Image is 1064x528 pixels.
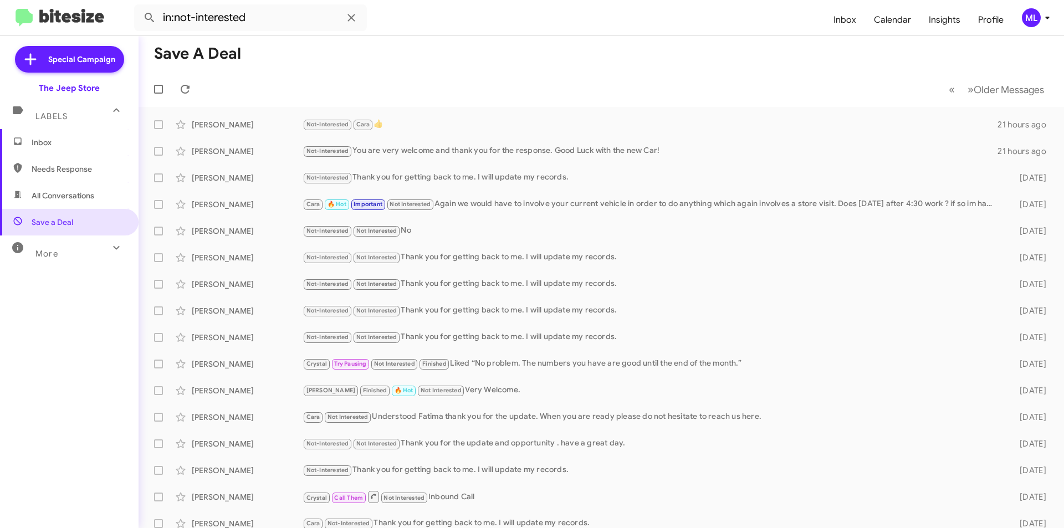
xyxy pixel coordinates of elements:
div: [PERSON_NAME] [192,358,303,370]
div: You are very welcome and thank you for the response. Good Luck with the new Car! [303,145,997,157]
div: Understood Fatima thank you for the update. When you are ready please do not hesitate to reach us... [303,411,1002,423]
div: No [303,224,1002,237]
span: Not-Interested [306,307,349,314]
span: Try Pausing [334,360,366,367]
span: Cara [306,413,320,421]
span: Cara [356,121,370,128]
span: Not Interested [390,201,431,208]
span: Finished [363,387,387,394]
span: Not Interested [421,387,462,394]
span: Not Interested [383,494,424,501]
div: Liked “No problem. The numbers you have are good until the end of the month.” [303,357,1002,370]
div: [DATE] [1002,305,1055,316]
input: Search [134,4,367,31]
span: Inbox [32,137,126,148]
div: [PERSON_NAME] [192,199,303,210]
div: ML [1022,8,1041,27]
span: Not-Interested [306,254,349,261]
span: » [968,83,974,96]
span: 🔥 Hot [328,201,346,208]
h1: Save a Deal [154,45,241,63]
span: All Conversations [32,190,94,201]
span: Not-Interested [306,440,349,447]
span: Not Interested [328,413,369,421]
div: Thank you for getting back to me. I will update my records. [303,171,1002,184]
div: [DATE] [1002,199,1055,210]
span: 🔥 Hot [395,387,413,394]
a: Inbox [825,4,865,36]
div: [DATE] [1002,279,1055,290]
span: Not Interested [356,307,397,314]
div: [PERSON_NAME] [192,252,303,263]
span: Not Interested [356,440,397,447]
span: Labels [35,111,68,121]
div: [DATE] [1002,491,1055,503]
span: Not-Interested [306,334,349,341]
div: Thank you for getting back to me. I will update my records. [303,331,1002,344]
span: More [35,249,58,259]
div: [DATE] [1002,412,1055,423]
div: The Jeep Store [39,83,100,94]
span: Finished [422,360,447,367]
span: Not-Interested [306,174,349,181]
span: Call Them [334,494,363,501]
span: [PERSON_NAME] [306,387,356,394]
span: Cara [306,201,320,208]
div: [DATE] [1002,252,1055,263]
div: [PERSON_NAME] [192,119,303,130]
span: Not-Interested [306,121,349,128]
a: Calendar [865,4,920,36]
div: [PERSON_NAME] [192,412,303,423]
span: Not-Interested [328,520,370,527]
div: [PERSON_NAME] [192,465,303,476]
button: ML [1012,8,1052,27]
div: [DATE] [1002,438,1055,449]
span: Crystal [306,360,327,367]
div: [PERSON_NAME] [192,172,303,183]
span: Not-Interested [306,227,349,234]
button: Previous [942,78,961,101]
div: [PERSON_NAME] [192,491,303,503]
div: [DATE] [1002,465,1055,476]
span: Not Interested [356,227,397,234]
div: Thank you for getting back to me. I will update my records. [303,278,1002,290]
a: Insights [920,4,969,36]
div: Thank you for getting back to me. I will update my records. [303,251,1002,264]
a: Profile [969,4,1012,36]
div: [PERSON_NAME] [192,438,303,449]
nav: Page navigation example [943,78,1051,101]
div: [DATE] [1002,172,1055,183]
span: Older Messages [974,84,1044,96]
span: Special Campaign [48,54,115,65]
span: Important [354,201,382,208]
span: Not-Interested [306,147,349,155]
span: Not-Interested [306,467,349,474]
div: [DATE] [1002,332,1055,343]
span: Not Interested [356,254,397,261]
div: Thank you for the update and opportunity . have a great day. [303,437,1002,450]
div: 21 hours ago [997,119,1055,130]
span: Not Interested [374,360,415,367]
div: [DATE] [1002,385,1055,396]
div: Inbound Call [303,490,1002,504]
div: Very Welcome. [303,384,1002,397]
span: « [949,83,955,96]
span: Not Interested [356,334,397,341]
button: Next [961,78,1051,101]
div: [PERSON_NAME] [192,305,303,316]
span: Not Interested [356,280,397,288]
span: Needs Response [32,163,126,175]
span: Cara [306,520,320,527]
a: Special Campaign [15,46,124,73]
div: Thank you for getting back to me. I will update my records. [303,304,1002,317]
div: 👍 [303,118,997,131]
div: [PERSON_NAME] [192,225,303,237]
div: 21 hours ago [997,146,1055,157]
div: Again we would have to involve your current vehicle in order to do anything which again involves ... [303,198,1002,211]
span: Crystal [306,494,327,501]
div: [DATE] [1002,358,1055,370]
